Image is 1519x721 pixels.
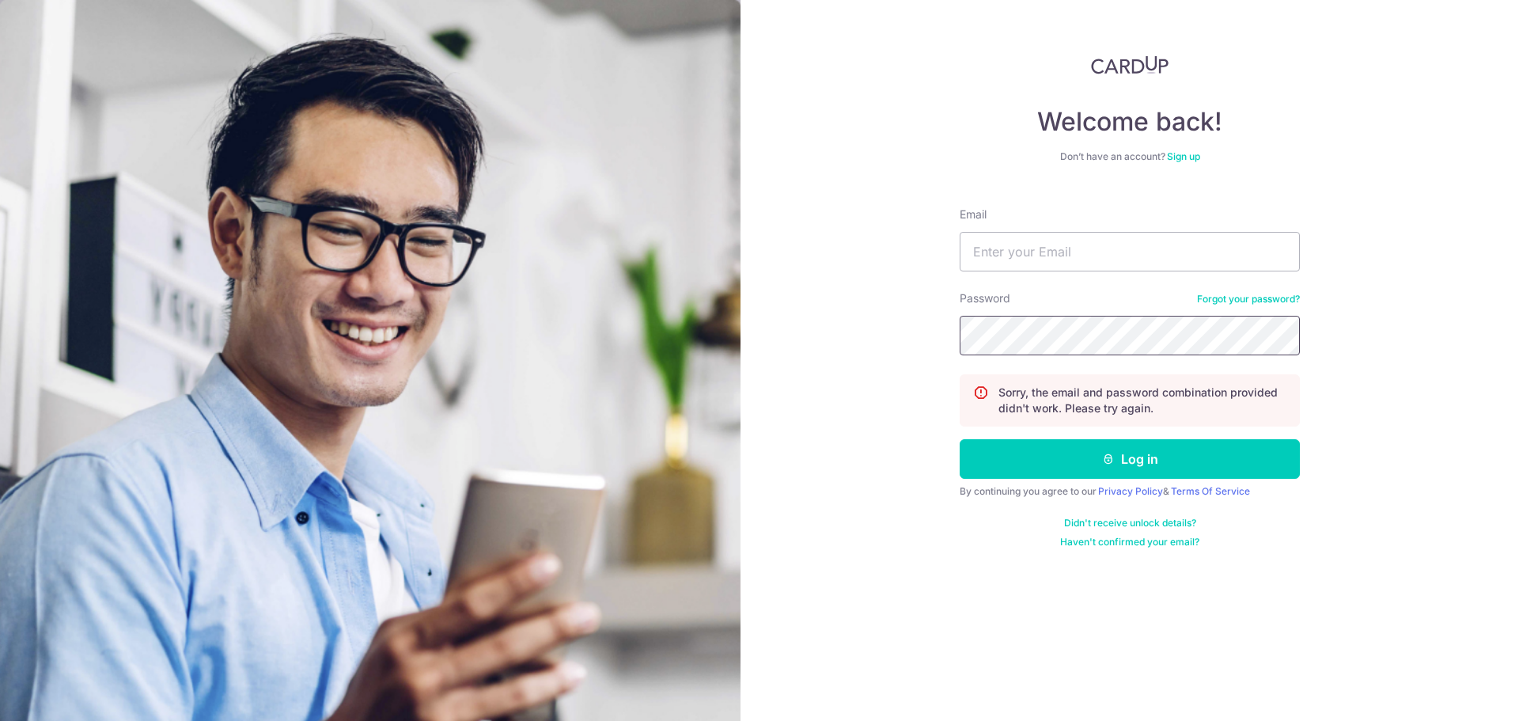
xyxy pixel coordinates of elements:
input: Enter your Email [960,232,1300,271]
a: Haven't confirmed your email? [1060,536,1199,548]
label: Password [960,290,1010,306]
div: Don’t have an account? [960,150,1300,163]
a: Privacy Policy [1098,485,1163,497]
a: Didn't receive unlock details? [1064,517,1196,529]
a: Sign up [1167,150,1200,162]
label: Email [960,207,987,222]
img: CardUp Logo [1091,55,1169,74]
a: Forgot your password? [1197,293,1300,305]
p: Sorry, the email and password combination provided didn't work. Please try again. [998,385,1286,416]
div: By continuing you agree to our & [960,485,1300,498]
button: Log in [960,439,1300,479]
h4: Welcome back! [960,106,1300,138]
a: Terms Of Service [1171,485,1250,497]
